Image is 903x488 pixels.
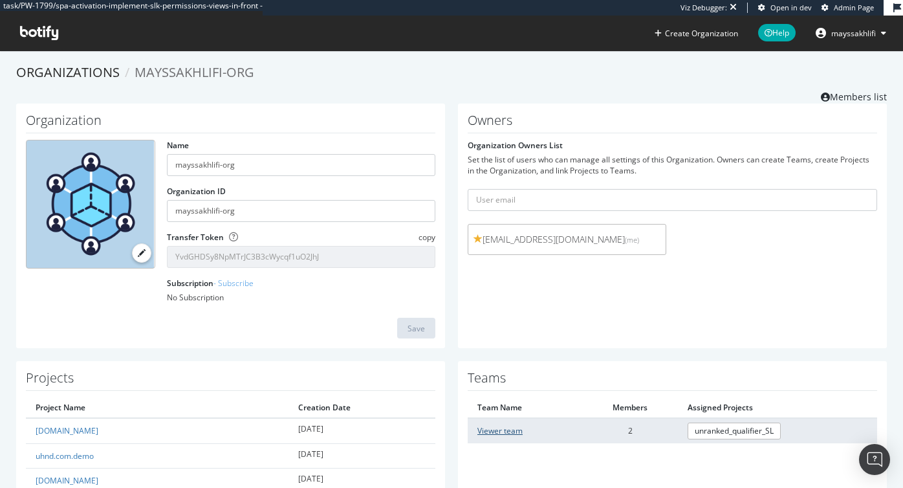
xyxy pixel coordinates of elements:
div: Open Intercom Messenger [859,444,890,475]
a: Admin Page [821,3,874,13]
button: mayssakhlifi [805,23,897,43]
div: Viz Debugger: [680,3,727,13]
span: mayssakhlifi [831,28,876,39]
span: Help [758,24,796,41]
button: Create Organization [654,27,739,39]
span: Admin Page [834,3,874,12]
a: Open in dev [758,3,812,13]
span: Open in dev [770,3,812,12]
